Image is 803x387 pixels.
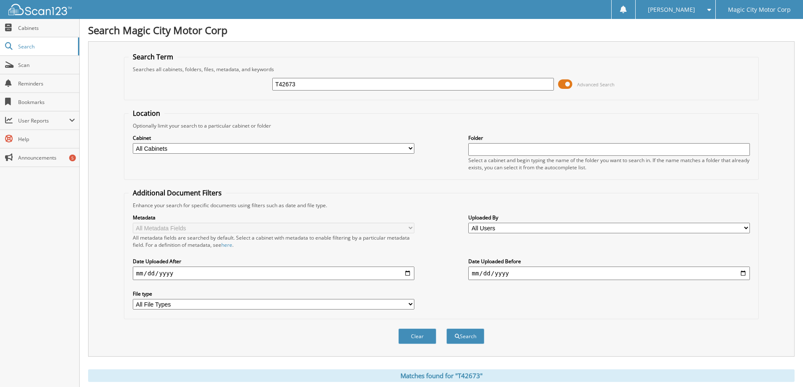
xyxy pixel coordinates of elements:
[468,214,750,221] label: Uploaded By
[18,61,75,69] span: Scan
[69,155,76,161] div: 5
[18,80,75,87] span: Reminders
[398,328,436,344] button: Clear
[133,290,414,297] label: File type
[468,134,750,141] label: Folder
[468,157,750,171] div: Select a cabinet and begin typing the name of the folder you want to search in. If the name match...
[133,134,414,141] label: Cabinet
[446,328,484,344] button: Search
[468,267,750,280] input: end
[18,24,75,32] span: Cabinets
[221,241,232,248] a: here
[18,99,75,106] span: Bookmarks
[129,188,226,198] legend: Additional Document Filters
[133,214,414,221] label: Metadata
[18,117,69,124] span: User Reports
[129,52,177,61] legend: Search Term
[577,81,615,88] span: Advanced Search
[728,7,791,12] span: Magic City Motor Corp
[129,122,754,129] div: Optionally limit your search to a particular cabinet or folder
[8,4,72,15] img: scan123-logo-white.svg
[468,258,750,265] label: Date Uploaded Before
[18,43,74,50] span: Search
[133,258,414,265] label: Date Uploaded After
[129,66,754,73] div: Searches all cabinets, folders, files, metadata, and keywords
[129,202,754,209] div: Enhance your search for specific documents using filters such as date and file type.
[88,23,795,37] h1: Search Magic City Motor Corp
[18,136,75,143] span: Help
[133,234,414,248] div: All metadata fields are searched by default. Select a cabinet with metadata to enable filtering b...
[88,369,795,382] div: Matches found for "T42673"
[133,267,414,280] input: start
[18,154,75,161] span: Announcements
[648,7,695,12] span: [PERSON_NAME]
[129,109,164,118] legend: Location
